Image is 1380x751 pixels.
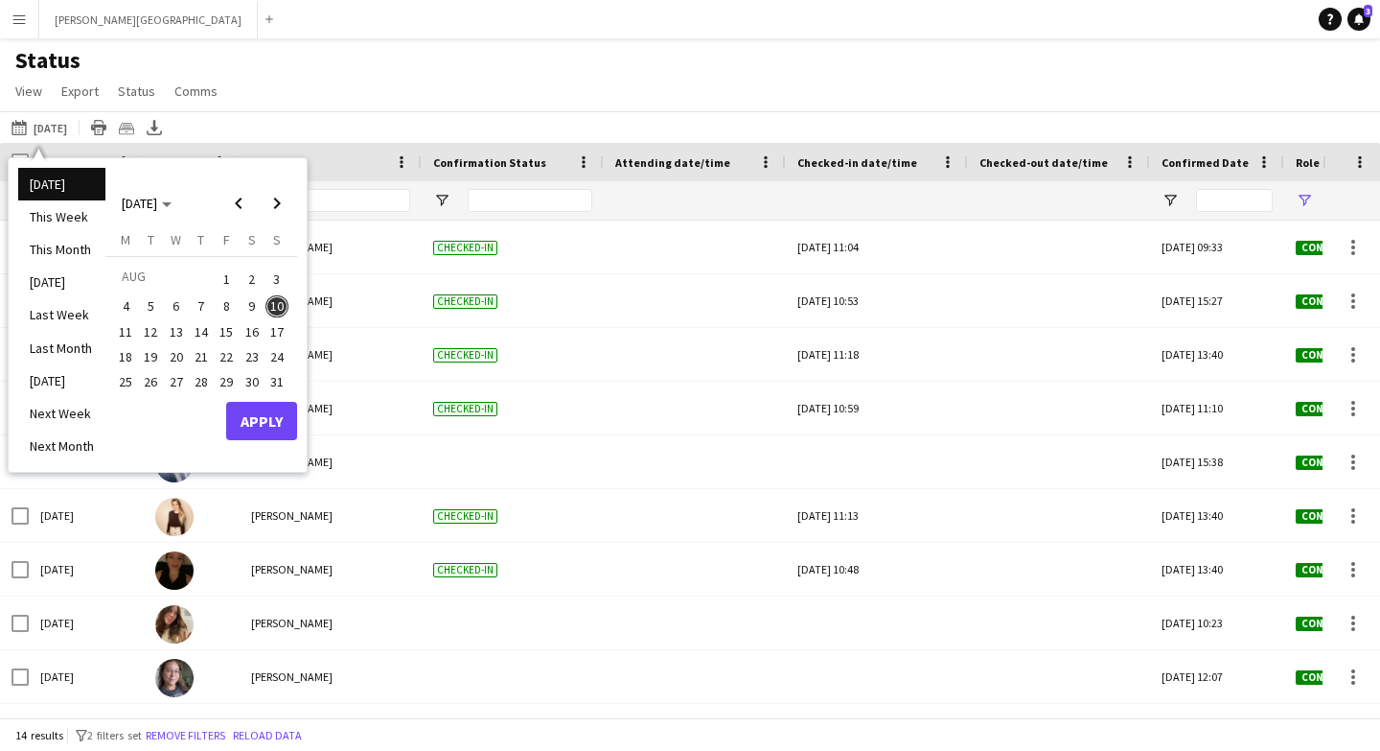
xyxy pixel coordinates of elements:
li: [DATE] [18,168,105,200]
div: [DATE] 10:23 [1150,597,1284,649]
app-action-btn: Export XLSX [143,116,166,139]
span: 23 [241,345,264,368]
span: Confirmed [1296,670,1367,685]
li: Next Week [18,397,105,430]
div: [DATE] [29,543,144,596]
span: 16 [241,320,264,343]
button: 05-08-2025 [138,293,163,318]
span: Confirmed [1296,617,1367,631]
span: Confirmation Status [433,155,546,170]
div: [DATE] 11:18 [797,328,956,381]
span: 28 [190,370,213,393]
input: Confirmation Status Filter Input [468,189,592,212]
span: Checked-out date/time [979,155,1108,170]
input: Name Filter Input [286,189,410,212]
button: 17-08-2025 [264,319,289,344]
span: Confirmed [1296,241,1367,255]
img: Lucy Easton [155,552,194,590]
app-action-btn: Print [87,116,110,139]
img: Amber Hale [155,605,194,644]
button: 25-08-2025 [113,369,138,394]
app-action-btn: Crew files as ZIP [115,116,138,139]
div: [DATE] 10:59 [797,382,956,434]
span: Confirmed [1296,402,1367,416]
span: 19 [140,345,163,368]
span: 6 [165,295,188,318]
button: Choose month and year [114,186,179,221]
span: M [121,231,130,248]
td: AUG [113,264,214,293]
button: 15-08-2025 [214,319,239,344]
button: 20-08-2025 [164,344,189,369]
span: 14 [190,320,213,343]
div: [DATE] 13:40 [1150,489,1284,542]
span: S [273,231,281,248]
span: 15 [215,320,238,343]
div: [DATE] 13:40 [1150,328,1284,381]
span: Confirmed [1296,348,1367,363]
span: 17 [265,320,288,343]
span: 27 [165,370,188,393]
span: [PERSON_NAME] [251,562,333,576]
div: [DATE] [29,650,144,703]
span: 22 [215,345,238,368]
li: This Week [18,200,105,233]
span: 13 [165,320,188,343]
a: Comms [167,79,225,104]
span: 20 [165,345,188,368]
div: [DATE] 15:27 [1150,274,1284,327]
button: 04-08-2025 [113,293,138,318]
img: Steven Spencer [155,713,194,751]
div: [DATE] [29,597,144,649]
span: Attending date/time [615,155,730,170]
button: 03-08-2025 [264,264,289,293]
span: Confirmed [1296,456,1367,470]
li: Last Month [18,332,105,364]
img: Daniella Ackrell [155,498,194,536]
span: Confirmed Date [1161,155,1249,170]
span: 9 [241,295,264,318]
button: Previous month [219,184,258,223]
button: 16-08-2025 [239,319,264,344]
button: Open Filter Menu [1296,192,1313,209]
div: [DATE] 11:04 [797,221,956,273]
span: [DATE] [122,195,157,212]
span: Checked-in [433,402,497,416]
a: Status [110,79,163,104]
button: 22-08-2025 [214,344,239,369]
span: 26 [140,370,163,393]
button: Apply [226,402,297,440]
span: Date [40,155,67,170]
span: [PERSON_NAME] [251,616,333,630]
div: [DATE] 09:33 [1150,221,1284,273]
span: Export [61,82,99,100]
span: 1 [215,266,238,293]
div: [DATE] 13:40 [1150,543,1284,596]
button: 07-08-2025 [189,293,214,318]
button: 02-08-2025 [239,264,264,293]
span: 24 [265,345,288,368]
span: Checked-in [433,241,497,255]
button: 23-08-2025 [239,344,264,369]
button: 21-08-2025 [189,344,214,369]
span: Role Status [1296,155,1359,170]
button: Open Filter Menu [433,192,450,209]
span: 21 [190,345,213,368]
input: Confirmed Date Filter Input [1196,189,1273,212]
button: Open Filter Menu [1161,192,1179,209]
button: 01-08-2025 [214,264,239,293]
button: 31-08-2025 [264,369,289,394]
button: 06-08-2025 [164,293,189,318]
span: 30 [241,370,264,393]
button: 18-08-2025 [113,344,138,369]
button: 19-08-2025 [138,344,163,369]
span: 4 [114,295,137,318]
div: [DATE] 12:07 [1150,650,1284,703]
span: 2 [241,266,264,293]
span: F [223,231,230,248]
div: [DATE] 11:10 [1150,382,1284,434]
span: 7 [190,295,213,318]
span: [PERSON_NAME] [251,508,333,523]
span: Status [118,82,155,100]
span: T [197,231,204,248]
